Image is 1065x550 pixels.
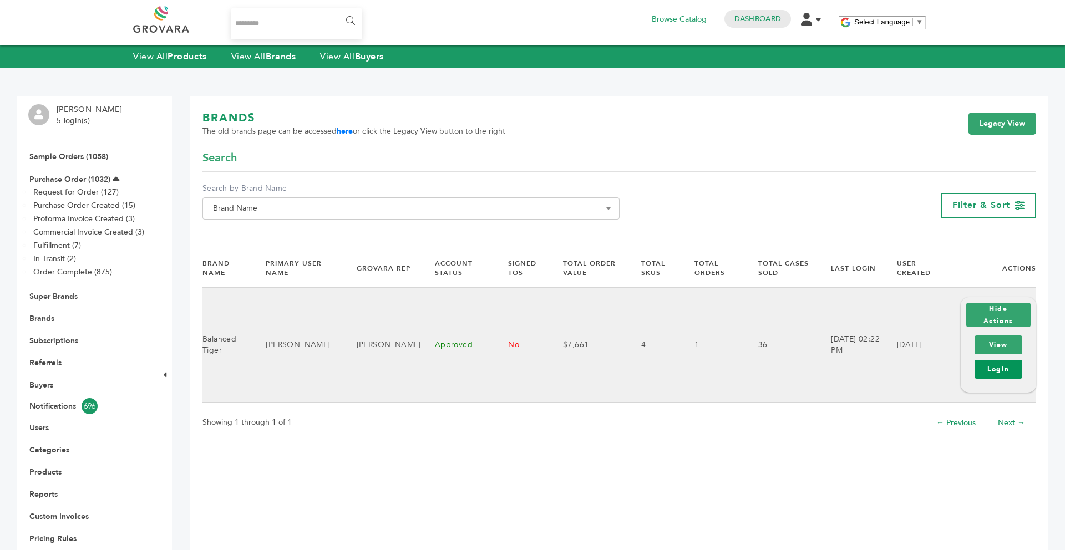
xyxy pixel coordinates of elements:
[29,335,78,346] a: Subscriptions
[494,288,549,403] td: No
[202,150,237,166] span: Search
[29,398,143,414] a: Notifications696
[29,358,62,368] a: Referrals
[681,288,744,403] td: 1
[29,151,108,162] a: Sample Orders (1058)
[627,288,681,403] td: 4
[168,50,206,63] strong: Products
[33,240,81,251] a: Fulfillment (7)
[209,201,613,216] span: Brand Name
[936,417,976,428] a: ← Previous
[57,104,130,126] li: [PERSON_NAME] - 5 login(s)
[817,288,883,403] td: [DATE] 02:22 PM
[231,8,362,39] input: Search...
[883,288,947,403] td: [DATE]
[29,445,69,455] a: Categories
[854,18,910,26] span: Select Language
[33,267,112,277] a: Order Complete (875)
[968,113,1036,135] a: Legacy View
[320,50,384,63] a: View AllBuyers
[252,249,342,287] th: Primary User Name
[975,360,1022,379] a: Login
[29,380,53,390] a: Buyers
[29,511,89,522] a: Custom Invoices
[82,398,98,414] span: 696
[916,18,923,26] span: ▼
[966,303,1031,327] button: Hide Actions
[29,422,49,433] a: Users
[549,288,627,403] td: $7,661
[33,253,76,264] a: In-Transit (2)
[202,183,620,194] label: Search by Brand Name
[355,50,384,63] strong: Buyers
[29,174,110,185] a: Purchase Order (1032)
[202,126,505,137] span: The old brands page can be accessed or click the Legacy View button to the right
[975,335,1022,354] a: View
[28,104,49,125] img: profile.png
[202,416,292,429] p: Showing 1 through 1 of 1
[231,50,296,63] a: View AllBrands
[343,288,421,403] td: [PERSON_NAME]
[744,249,818,287] th: Total Cases Sold
[998,417,1025,428] a: Next →
[883,249,947,287] th: User Created
[744,288,818,403] td: 36
[421,288,494,403] td: Approved
[202,249,252,287] th: Brand Name
[494,249,549,287] th: Signed TOS
[29,533,77,544] a: Pricing Rules
[202,288,252,403] td: Balanced Tiger
[202,197,620,220] span: Brand Name
[947,249,1036,287] th: Actions
[29,467,62,477] a: Products
[343,249,421,287] th: Grovara Rep
[133,50,207,63] a: View AllProducts
[33,200,135,211] a: Purchase Order Created (15)
[817,249,883,287] th: Last Login
[33,187,119,197] a: Request for Order (127)
[33,227,144,237] a: Commercial Invoice Created (3)
[912,18,913,26] span: ​
[952,199,1010,211] span: Filter & Sort
[33,213,135,224] a: Proforma Invoice Created (3)
[252,288,342,403] td: [PERSON_NAME]
[854,18,923,26] a: Select Language​
[29,489,58,500] a: Reports
[734,14,781,24] a: Dashboard
[337,126,353,136] a: here
[681,249,744,287] th: Total Orders
[549,249,627,287] th: Total Order Value
[421,249,494,287] th: Account Status
[202,110,505,126] h1: BRANDS
[627,249,681,287] th: Total SKUs
[266,50,296,63] strong: Brands
[29,313,54,324] a: Brands
[652,13,707,26] a: Browse Catalog
[29,291,78,302] a: Super Brands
